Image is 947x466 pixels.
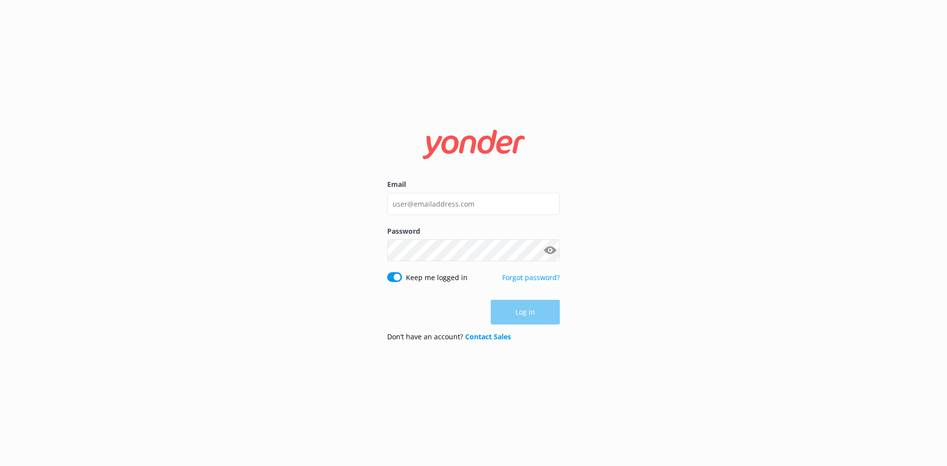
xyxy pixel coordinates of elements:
[387,179,560,190] label: Email
[387,193,560,215] input: user@emailaddress.com
[540,241,560,260] button: Show password
[387,331,511,342] p: Don’t have an account?
[502,273,560,282] a: Forgot password?
[465,332,511,341] a: Contact Sales
[387,226,560,237] label: Password
[406,272,468,283] label: Keep me logged in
